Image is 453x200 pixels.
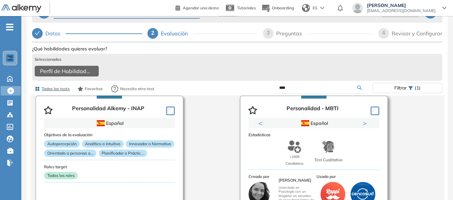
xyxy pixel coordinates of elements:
button: Todos los tests [32,83,72,94]
img: https://assets.alkemy.org/workspaces/1802/d452bae4-97f6-47ab-b3bf-1c40240bc960.jpg [7,55,13,61]
span: 2 [151,30,154,36]
p: Personalidad Alkemy - INAP [72,105,144,115]
span: check [35,30,40,36]
h3: Creado por [249,174,314,179]
span: Test Cualitativo [314,157,343,163]
button: 1 [306,129,314,130]
div: Español [272,120,356,127]
span: Filtrar [394,83,407,93]
img: arrow [320,7,324,9]
button: Favoritos [75,83,105,94]
img: ESP [97,120,105,126]
span: Tutoriales [237,5,256,10]
span: Agendar una demo [183,5,219,10]
div: Preguntas [276,28,307,39]
span: 4 [382,30,385,36]
div: 4Revisar y Configurar [378,28,442,39]
div: Revisar y Configurar [392,28,442,39]
p: +1000 [290,154,300,161]
button: Next [363,120,369,127]
span: Onboarding [272,5,294,10]
button: Necesito otro test [108,82,157,95]
div: 2Evaluación [147,28,258,39]
button: Onboarding [261,1,294,15]
div: Evaluación [161,28,193,39]
i: - [6,26,13,28]
span: (1) [415,83,421,93]
span: Necesito otro test [120,86,154,92]
p: Planificador o Práctic... [99,150,147,157]
h3: Roles target [44,165,175,169]
img: Logo [1,4,41,13]
span: 3 [267,30,270,36]
span: [PERSON_NAME] [367,3,436,8]
h3: Usado por [317,174,379,179]
a: Agendar una demo [175,3,219,11]
span: Favoritos [85,86,103,92]
p: Analítico o Intuitivo [82,140,124,148]
span: Todos los tests [42,86,70,92]
span: Seleccionados [35,56,61,62]
p: Candidatos [286,160,304,167]
img: ESP [301,120,309,126]
button: 2 [317,129,322,130]
div: 3Preguntas [263,28,373,39]
p: Innovador o Normativo [126,140,174,148]
div: Español [68,120,151,127]
p: Todos los roles [44,172,78,179]
div: Datos [32,28,142,39]
h3: Estadísticas [249,133,379,137]
p: Autopercepción [44,140,80,148]
p: Orientado a personas o... [44,150,96,157]
span: Perfil de Habilidades Comerciales [40,67,91,75]
div: Datos [45,28,66,39]
span: [EMAIL_ADDRESS][DOMAIN_NAME] [367,8,436,13]
h3: Objetivos de la evaluación [44,133,175,137]
h3: [PERSON_NAME] [279,178,314,183]
img: world [302,4,310,12]
button: Previous [259,120,265,127]
span: ¿Qué habilidades quieres evaluar? [32,45,107,52]
span: ES [313,5,318,11]
p: Personalidad - MBTI [287,105,339,115]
